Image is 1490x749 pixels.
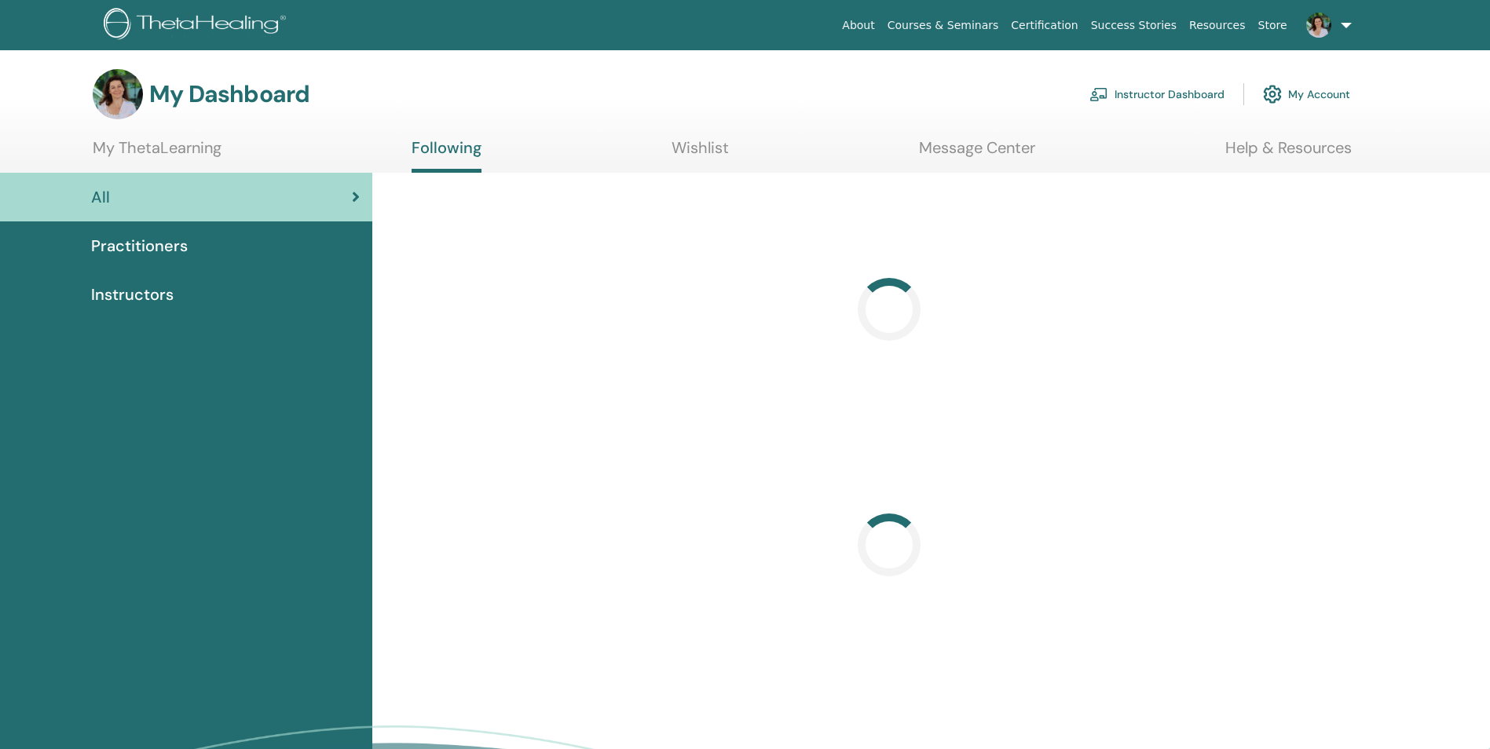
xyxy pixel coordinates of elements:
a: Courses & Seminars [881,11,1005,40]
img: cog.svg [1263,81,1282,108]
img: default.jpg [93,69,143,119]
span: All [91,185,110,209]
a: Store [1252,11,1294,40]
a: Certification [1005,11,1084,40]
span: Instructors [91,283,174,306]
a: Following [412,138,481,173]
span: Practitioners [91,234,188,258]
img: logo.png [104,8,291,43]
a: Success Stories [1085,11,1183,40]
img: default.jpg [1306,13,1331,38]
a: My ThetaLearning [93,138,221,169]
a: My Account [1263,77,1350,111]
a: Message Center [919,138,1035,169]
a: About [836,11,880,40]
a: Help & Resources [1225,138,1352,169]
a: Instructor Dashboard [1089,77,1225,111]
a: Wishlist [672,138,729,169]
h3: My Dashboard [149,80,309,108]
img: chalkboard-teacher.svg [1089,87,1108,101]
a: Resources [1183,11,1252,40]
